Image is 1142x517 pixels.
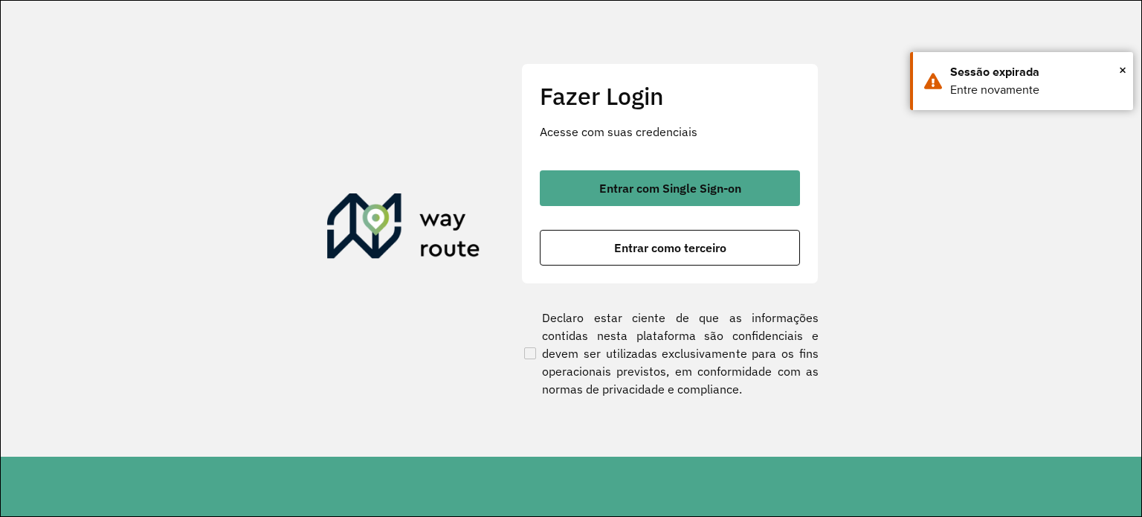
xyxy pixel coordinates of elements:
p: Acesse com suas credenciais [540,123,800,141]
img: Roteirizador AmbevTech [327,193,480,265]
label: Declaro estar ciente de que as informações contidas nesta plataforma são confidenciais e devem se... [521,309,819,398]
div: Sessão expirada [950,63,1122,81]
button: button [540,230,800,266]
span: × [1119,59,1126,81]
button: Close [1119,59,1126,81]
h2: Fazer Login [540,82,800,110]
div: Entre novamente [950,81,1122,99]
span: Entrar com Single Sign-on [599,182,741,194]
span: Entrar como terceiro [614,242,726,254]
button: button [540,170,800,206]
